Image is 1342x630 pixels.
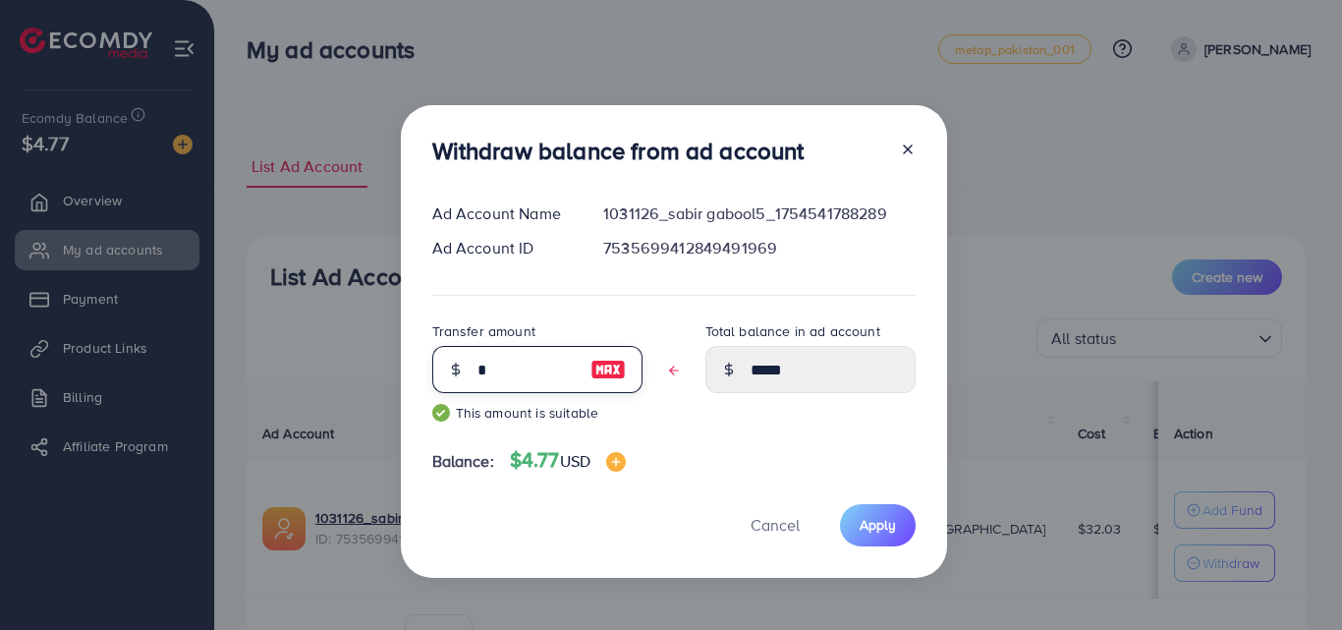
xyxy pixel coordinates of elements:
button: Apply [840,504,916,546]
button: Cancel [726,504,824,546]
h3: Withdraw balance from ad account [432,137,805,165]
span: Apply [860,515,896,535]
div: 7535699412849491969 [587,237,930,259]
span: Balance: [432,450,494,473]
small: This amount is suitable [432,403,643,423]
label: Transfer amount [432,321,535,341]
div: Ad Account ID [417,237,588,259]
span: USD [560,450,590,472]
span: Cancel [751,514,800,536]
iframe: Chat [1258,542,1327,615]
div: Ad Account Name [417,202,588,225]
img: image [606,452,626,472]
img: guide [432,404,450,422]
h4: $4.77 [510,448,626,473]
label: Total balance in ad account [705,321,880,341]
img: image [590,358,626,381]
div: 1031126_sabir gabool5_1754541788289 [587,202,930,225]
